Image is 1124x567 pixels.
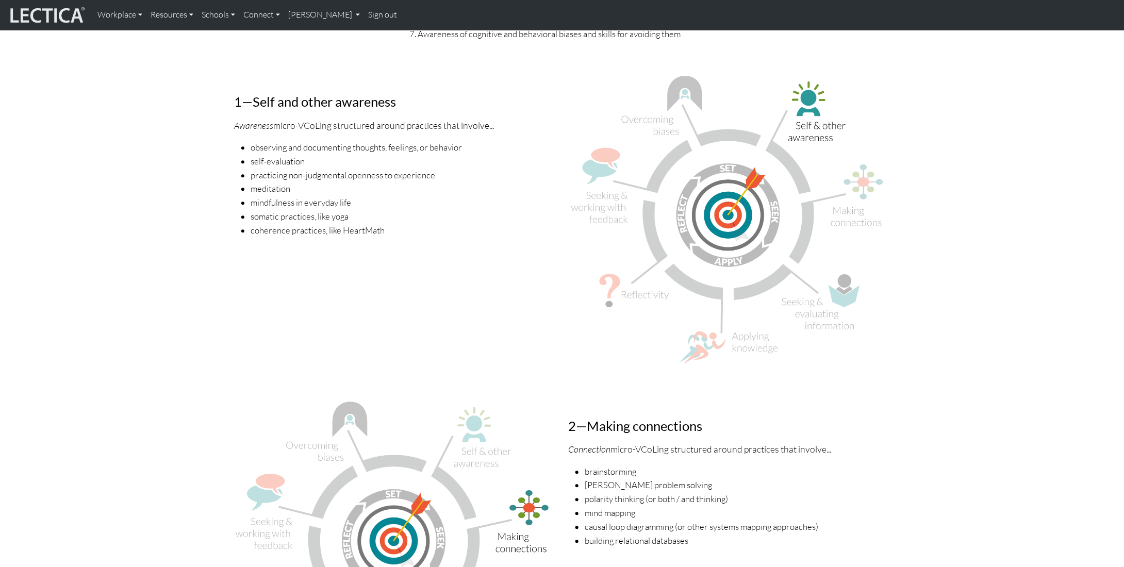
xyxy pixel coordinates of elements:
li: polarity thinking (or both / and thinking) [585,492,890,506]
li: self-evaluation [251,155,556,169]
img: lecticalive [8,5,85,25]
li: building relational databases [585,534,890,548]
a: Sign out [364,4,401,26]
i: Awareness [234,120,273,131]
h3: 2—Making connections [568,418,890,434]
a: Schools [197,4,239,26]
li: practicing non-judgmental openness to experience [251,169,556,182]
li: meditation [251,182,556,196]
a: Workplace [93,4,146,26]
i: Connection [568,443,610,455]
a: Resources [146,4,197,26]
p: micro-VCoLing structured around practices that involve... [568,442,890,456]
li: mind mapping [585,506,890,520]
li: coherence practices, like HeartMath [251,224,556,238]
li: [PERSON_NAME] problem solving [585,478,890,492]
p: micro-VCoLing structured around practices that involve... [234,118,556,132]
a: Connect [239,4,284,26]
li: brainstorming [585,465,890,479]
li: somatic practices, like yoga [251,210,556,224]
li: Awareness of cognitive and behavioral biases and skills for avoiding them [418,27,723,41]
li: causal loop diagramming (or other systems mapping approaches) [585,520,890,534]
li: mindfulness in everyday life [251,196,556,210]
li: observing and documenting thoughts, feelings, or behavior [251,141,556,155]
a: [PERSON_NAME] [284,4,364,26]
h3: 1—Self and other awareness [234,94,556,110]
